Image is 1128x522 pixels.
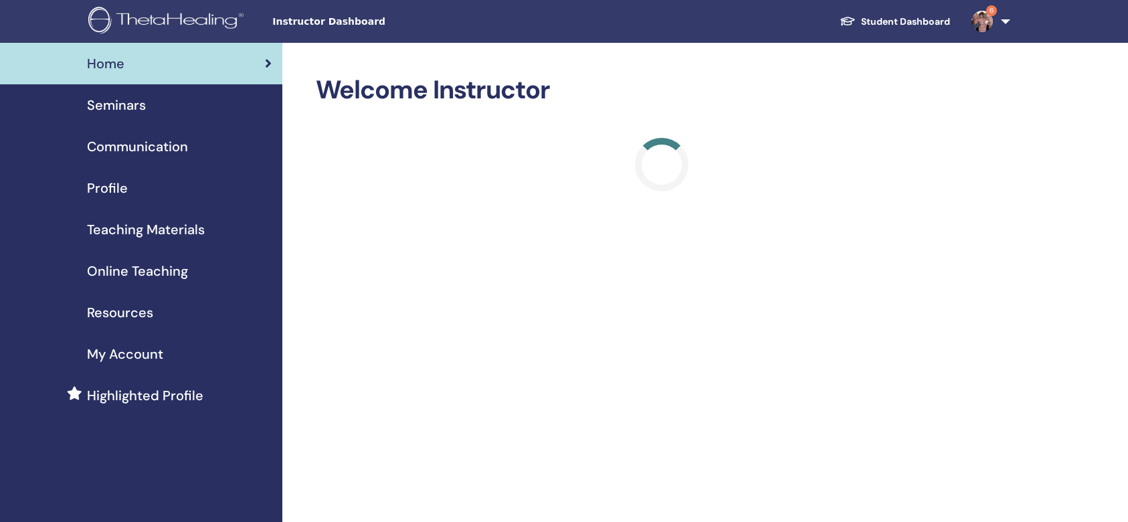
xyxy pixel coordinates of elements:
span: 6 [986,5,997,16]
span: Instructor Dashboard [272,15,473,29]
span: Communication [87,137,188,157]
span: Home [87,54,124,74]
img: graduation-cap-white.svg [840,15,856,27]
span: Profile [87,178,128,198]
span: Teaching Materials [87,220,205,240]
span: Seminars [87,95,146,115]
h2: Welcome Instructor [316,75,1008,106]
img: logo.png [88,7,248,37]
span: Online Teaching [87,261,188,281]
span: Resources [87,302,153,323]
span: My Account [87,344,163,364]
a: Student Dashboard [829,9,961,34]
img: default.jpg [971,11,993,32]
span: Highlighted Profile [87,385,203,406]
